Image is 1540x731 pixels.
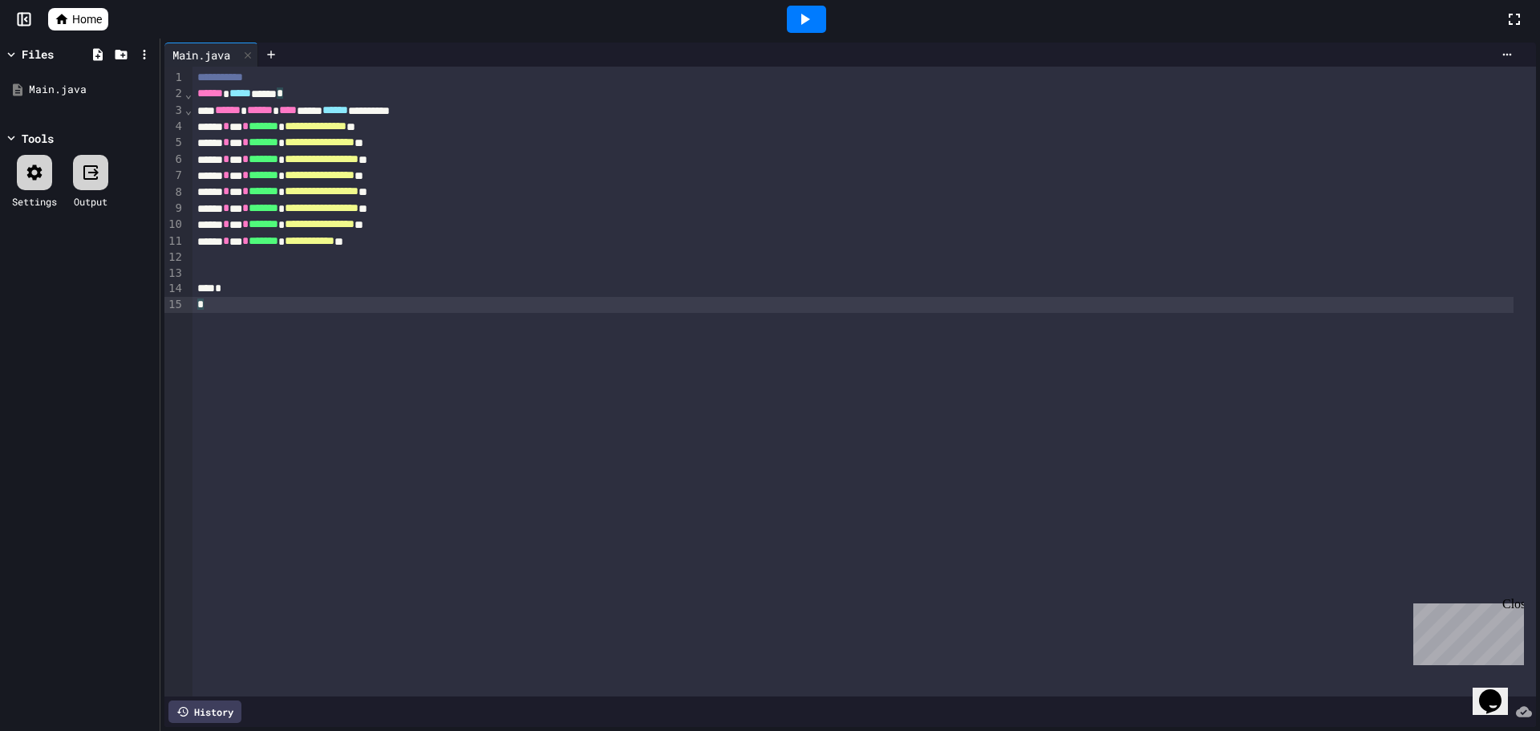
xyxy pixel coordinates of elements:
iframe: chat widget [1473,667,1524,715]
div: 11 [164,234,184,250]
div: 4 [164,119,184,135]
div: 14 [164,281,184,297]
div: Main.java [29,82,154,98]
div: 5 [164,135,184,151]
iframe: chat widget [1407,597,1524,665]
span: Fold line [184,104,192,116]
div: Files [22,46,54,63]
div: Chat with us now!Close [6,6,111,102]
div: 7 [164,168,184,184]
div: Output [74,194,107,209]
div: History [168,701,241,723]
div: 9 [164,201,184,217]
div: 12 [164,250,184,266]
div: 2 [164,86,184,102]
div: 13 [164,266,184,282]
div: 10 [164,217,184,233]
div: 1 [164,70,184,86]
div: Main.java [164,43,258,67]
div: Main.java [164,47,238,63]
div: Tools [22,130,54,147]
div: 6 [164,152,184,168]
a: Home [48,8,108,30]
div: 15 [164,297,184,313]
span: Fold line [184,87,192,100]
div: 3 [164,103,184,119]
div: Settings [12,194,57,209]
span: Home [72,11,102,27]
div: 8 [164,185,184,201]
